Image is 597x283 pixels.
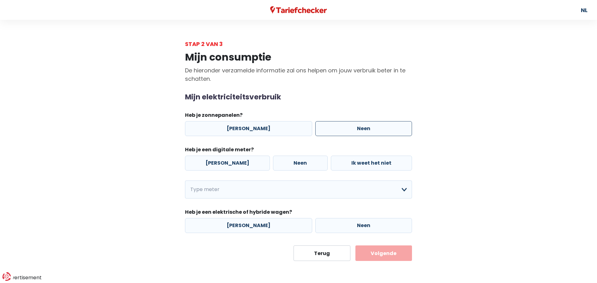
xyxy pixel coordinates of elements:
p: De hieronder verzamelde informatie zal ons helpen om jouw verbruik beter in te schatten. [185,66,412,83]
legend: Heb je zonnepanelen? [185,112,412,121]
div: Stap 2 van 3 [185,40,412,48]
label: Neen [315,121,412,136]
button: Volgende [355,245,412,261]
label: [PERSON_NAME] [185,156,270,171]
legend: Heb je een elektrische of hybride wagen? [185,208,412,218]
label: Ik weet het niet [331,156,412,171]
label: Neen [273,156,327,171]
img: Tariefchecker logo [270,6,327,14]
legend: Heb je een digitale meter? [185,146,412,156]
label: [PERSON_NAME] [185,121,312,136]
label: [PERSON_NAME] [185,218,312,233]
label: Neen [315,218,412,233]
h1: Mijn consumptie [185,51,412,63]
button: Terug [294,245,350,261]
h2: Mijn elektriciteitsverbruik [185,93,412,102]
